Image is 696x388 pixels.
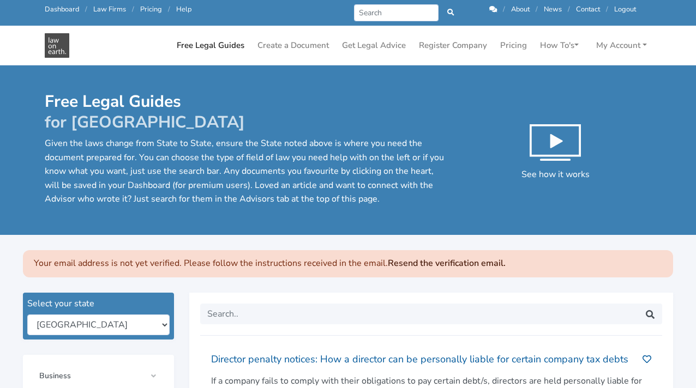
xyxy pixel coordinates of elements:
span: See how it works [521,168,590,180]
img: Free Legal Guides in - Free Legal Resources & Documents [45,33,69,58]
a: Register Company [415,35,491,56]
span: Business [39,372,146,380]
span: / [168,4,170,14]
a: Law Firms [93,4,126,14]
a: Pricing [496,35,531,56]
a: Create a Document [253,35,333,56]
span: / [503,4,505,14]
h1: Free Legal Guides [45,92,444,132]
a: Contact [576,4,600,14]
p: Your email address is not yet verified. Please follow the instructions received in the email. [34,257,662,271]
a: My Account [592,35,651,56]
a: Free Legal Guides [172,35,249,56]
a: Resend the verification email. [388,257,506,269]
a: Pricing [140,4,162,14]
a: Get Legal Advice [338,35,410,56]
span: / [536,4,538,14]
input: Search.. [200,304,639,324]
button: See how it works [508,104,603,195]
a: Dashboard [45,4,79,14]
h2: Director penalty notices: How a director can be personally liable for certain company tax debts [211,351,634,368]
a: Logout [614,4,636,14]
a: News [544,4,562,14]
a: Business [34,366,163,386]
a: How To's [536,35,583,56]
span: / [85,4,87,14]
span: / [568,4,570,14]
p: Given the laws change from State to State, ensure the State noted above is where you need the doc... [45,137,444,207]
a: About [511,4,530,14]
span: / [132,4,134,14]
span: / [606,4,608,14]
a: Help [176,4,191,14]
div: Select your state [27,297,170,310]
input: Search [354,4,439,21]
span: for [GEOGRAPHIC_DATA] [45,111,245,134]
